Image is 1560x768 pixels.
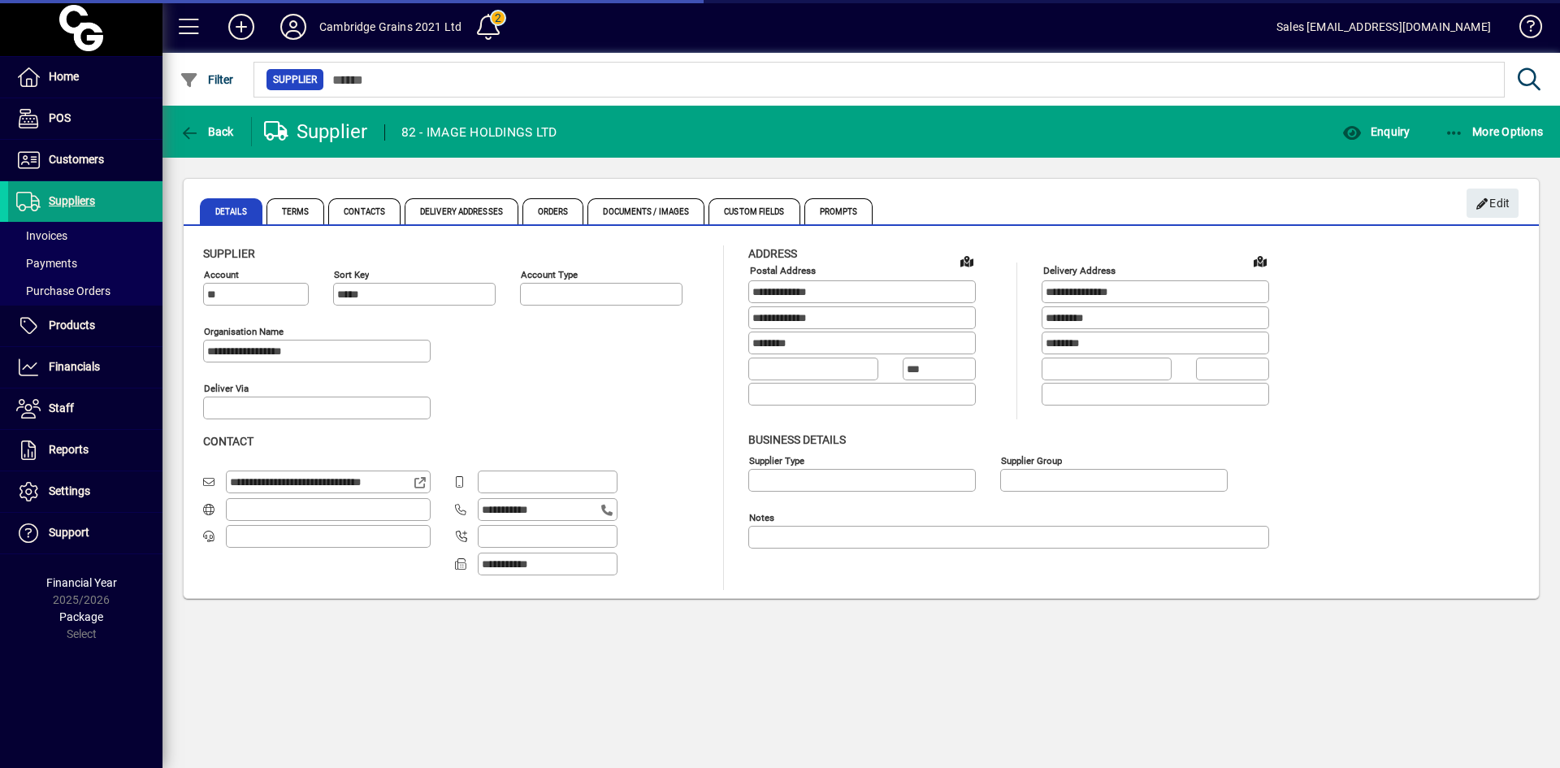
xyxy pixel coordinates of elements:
[49,194,95,207] span: Suppliers
[204,269,239,280] mat-label: Account
[8,140,162,180] a: Customers
[180,73,234,86] span: Filter
[328,198,401,224] span: Contacts
[405,198,518,224] span: Delivery Addresses
[49,319,95,332] span: Products
[273,72,317,88] span: Supplier
[8,388,162,429] a: Staff
[8,306,162,346] a: Products
[204,383,249,394] mat-label: Deliver via
[749,511,774,523] mat-label: Notes
[749,454,804,466] mat-label: Supplier type
[49,401,74,414] span: Staff
[1467,189,1519,218] button: Edit
[1507,3,1540,56] a: Knowledge Base
[16,257,77,270] span: Payments
[334,269,369,280] mat-label: Sort key
[204,326,284,337] mat-label: Organisation name
[8,222,162,249] a: Invoices
[8,57,162,98] a: Home
[264,119,368,145] div: Supplier
[1276,14,1491,40] div: Sales [EMAIL_ADDRESS][DOMAIN_NAME]
[267,12,319,41] button: Profile
[162,117,252,146] app-page-header-button: Back
[1001,454,1062,466] mat-label: Supplier group
[748,247,797,260] span: Address
[708,198,799,224] span: Custom Fields
[1445,125,1544,138] span: More Options
[203,435,253,448] span: Contact
[266,198,325,224] span: Terms
[748,433,846,446] span: Business details
[175,117,238,146] button: Back
[49,70,79,83] span: Home
[587,198,704,224] span: Documents / Images
[16,284,110,297] span: Purchase Orders
[8,249,162,277] a: Payments
[1342,125,1410,138] span: Enquiry
[215,12,267,41] button: Add
[1441,117,1548,146] button: More Options
[200,198,262,224] span: Details
[1475,190,1510,217] span: Edit
[16,229,67,242] span: Invoices
[319,14,461,40] div: Cambridge Grains 2021 Ltd
[59,610,103,623] span: Package
[521,269,578,280] mat-label: Account Type
[49,360,100,373] span: Financials
[1247,248,1273,274] a: View on map
[49,484,90,497] span: Settings
[401,119,557,145] div: 82 - IMAGE HOLDINGS LTD
[8,471,162,512] a: Settings
[8,430,162,471] a: Reports
[8,347,162,388] a: Financials
[175,65,238,94] button: Filter
[954,248,980,274] a: View on map
[49,443,89,456] span: Reports
[8,98,162,139] a: POS
[49,526,89,539] span: Support
[203,247,255,260] span: Supplier
[8,513,162,553] a: Support
[8,277,162,305] a: Purchase Orders
[180,125,234,138] span: Back
[49,111,71,124] span: POS
[1338,117,1414,146] button: Enquiry
[49,153,104,166] span: Customers
[522,198,584,224] span: Orders
[46,576,117,589] span: Financial Year
[804,198,873,224] span: Prompts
